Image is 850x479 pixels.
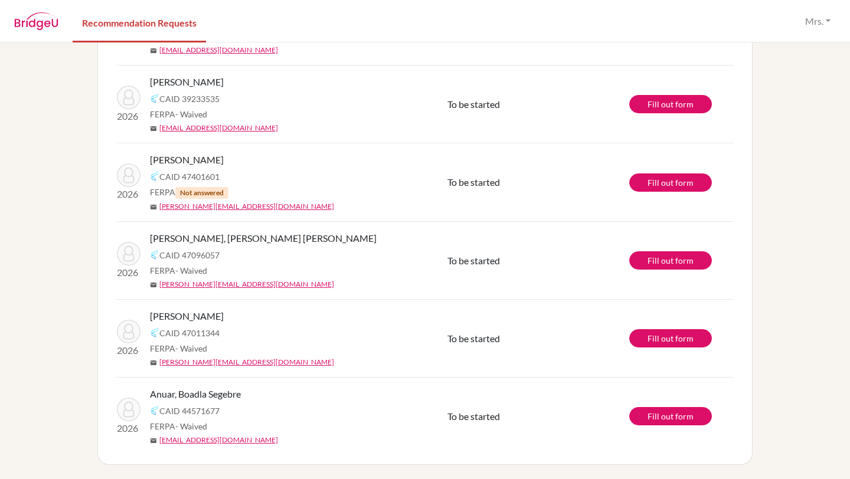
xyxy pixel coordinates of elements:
a: Fill out form [629,173,712,192]
a: [EMAIL_ADDRESS][DOMAIN_NAME] [159,123,278,133]
a: Fill out form [629,251,712,270]
span: - Waived [175,421,207,431]
p: 2026 [117,265,140,280]
span: mail [150,125,157,132]
span: - Waived [175,343,207,353]
p: 2026 [117,187,140,201]
img: BridgeU logo [14,12,58,30]
span: To be started [447,411,500,422]
span: FERPA [150,186,228,199]
span: [PERSON_NAME], [PERSON_NAME] [PERSON_NAME] [150,231,377,245]
a: Fill out form [629,329,712,347]
img: Common App logo [150,172,159,181]
a: [PERSON_NAME][EMAIL_ADDRESS][DOMAIN_NAME] [159,279,334,290]
span: Anuar, Boadla Segebre [150,387,241,401]
span: - Waived [175,109,207,119]
a: Fill out form [629,95,712,113]
span: To be started [447,176,500,188]
p: 2026 [117,421,140,435]
a: [PERSON_NAME][EMAIL_ADDRESS][DOMAIN_NAME] [159,357,334,368]
p: 2026 [117,109,140,123]
span: [PERSON_NAME] [150,309,224,323]
span: FERPA [150,264,207,277]
span: CAID 44571677 [159,405,220,417]
a: [EMAIL_ADDRESS][DOMAIN_NAME] [159,435,278,445]
button: Mrs. [800,10,836,32]
a: [PERSON_NAME][EMAIL_ADDRESS][DOMAIN_NAME] [159,201,334,212]
img: Common App logo [150,406,159,415]
span: To be started [447,99,500,110]
img: Alec, Farach Jarufe [117,242,140,265]
span: mail [150,281,157,288]
a: Fill out form [629,407,712,425]
img: Abufele Rietti, Vittorio [117,86,140,109]
span: To be started [447,333,500,344]
img: Common App logo [150,250,159,260]
img: Gonzalez, Ivanna [117,320,140,343]
span: CAID 47011344 [159,327,220,339]
span: FERPA [150,342,207,355]
span: mail [150,204,157,211]
span: [PERSON_NAME] [150,75,224,89]
img: Common App logo [150,328,159,337]
span: CAID 39233535 [159,93,220,105]
span: FERPA [150,420,207,432]
img: Anuar, Boadla Segebre [117,398,140,421]
img: Rodriguez, Ivana Membreño [117,163,140,187]
span: [PERSON_NAME] [150,153,224,167]
a: [EMAIL_ADDRESS][DOMAIN_NAME] [159,45,278,55]
span: mail [150,47,157,54]
span: To be started [447,255,500,266]
a: Recommendation Requests [73,2,206,42]
span: CAID 47096057 [159,249,220,261]
span: FERPA [150,108,207,120]
span: - Waived [175,265,207,275]
span: mail [150,359,157,366]
span: mail [150,437,157,444]
p: 2026 [117,343,140,357]
span: CAID 47401601 [159,170,220,183]
span: Not answered [175,187,228,199]
img: Common App logo [150,94,159,103]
